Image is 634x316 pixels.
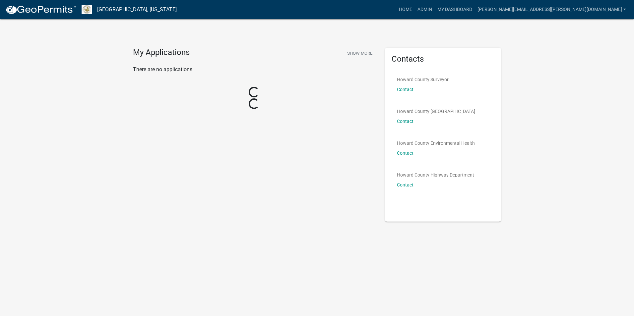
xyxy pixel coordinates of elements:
p: Howard County Environmental Health [397,141,475,145]
a: Contact [397,87,413,92]
a: [GEOGRAPHIC_DATA], [US_STATE] [97,4,177,15]
a: Home [396,3,415,16]
a: Contact [397,182,413,187]
a: My Dashboard [435,3,475,16]
a: [PERSON_NAME][EMAIL_ADDRESS][PERSON_NAME][DOMAIN_NAME] [475,3,629,16]
a: Admin [415,3,435,16]
img: Howard County, Indiana [82,5,92,14]
p: Howard County Surveyor [397,77,449,82]
button: Show More [345,48,375,59]
p: Howard County [GEOGRAPHIC_DATA] [397,109,475,114]
h4: My Applications [133,48,190,58]
a: Contact [397,119,413,124]
a: Contact [397,150,413,156]
h5: Contacts [392,54,494,64]
p: Howard County Highway Department [397,173,474,177]
p: There are no applications [133,66,375,74]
